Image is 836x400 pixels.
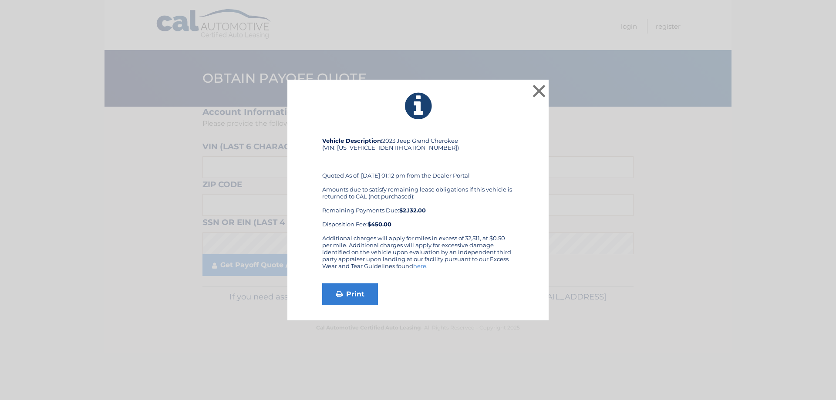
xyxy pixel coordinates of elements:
a: Print [322,283,378,305]
strong: $450.00 [367,221,391,228]
div: Amounts due to satisfy remaining lease obligations if this vehicle is returned to CAL (not purcha... [322,186,514,228]
div: 2023 Jeep Grand Cherokee (VIN: [US_VEHICLE_IDENTIFICATION_NUMBER]) Quoted As of: [DATE] 01:12 pm ... [322,137,514,235]
a: here [413,262,426,269]
b: $2,132.00 [399,207,426,214]
div: Additional charges will apply for miles in excess of 32,511, at $0.50 per mile. Additional charge... [322,235,514,276]
strong: Vehicle Description: [322,137,382,144]
button: × [530,82,548,100]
